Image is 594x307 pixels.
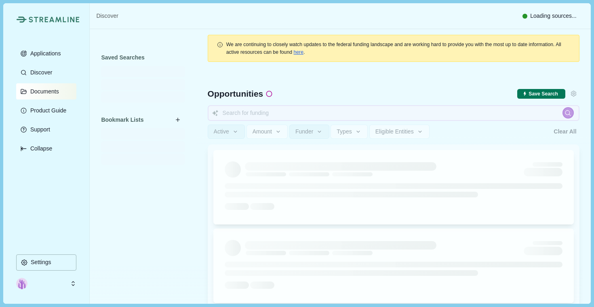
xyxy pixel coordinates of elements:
p: Discover [27,69,52,76]
button: Amount [246,125,288,139]
a: Settings [16,254,76,273]
p: Applications [27,50,61,57]
button: Clear All [551,125,579,139]
button: Active [208,125,245,139]
div: . [226,41,571,56]
span: Funder [295,128,313,135]
button: Documents [16,83,76,100]
img: Streamline Climate Logo [29,17,80,23]
a: Streamline Climate LogoStreamline Climate Logo [16,16,76,23]
button: Settings [16,254,76,271]
span: Eligible Entities [375,128,414,135]
button: Funder [289,125,329,139]
button: Types [331,125,368,139]
span: We are continuing to closely watch updates to the federal funding landscape and are working hard ... [226,42,561,55]
button: Product Guide [16,102,76,119]
span: Loading sources... [530,12,576,20]
p: Collapse [27,145,52,152]
button: Applications [16,45,76,61]
button: Settings [568,88,579,100]
button: Discover [16,64,76,80]
p: Documents [27,88,59,95]
button: Support [16,121,76,138]
span: Active [214,128,229,135]
button: Eligible Entities [369,125,430,139]
p: Product Guide [27,107,67,114]
p: Settings [28,259,51,266]
button: Save current search & filters [517,89,565,99]
img: profile picture [16,278,27,289]
a: Discover [96,12,118,20]
input: Search for funding [208,105,579,121]
span: Bookmark Lists [101,116,143,124]
span: Saved Searches [101,53,144,62]
img: Streamline Climate Logo [16,16,26,23]
button: Expand [16,140,76,157]
span: Opportunities [208,89,263,98]
span: Types [337,128,352,135]
a: here [293,49,303,55]
p: Support [27,126,50,133]
span: Amount [253,128,272,135]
